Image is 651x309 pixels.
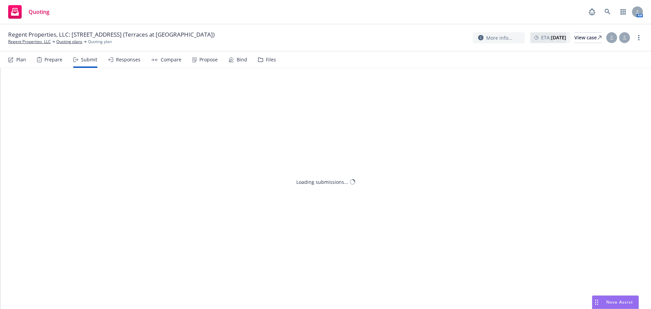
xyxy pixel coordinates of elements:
span: Nova Assist [606,299,633,305]
div: Prepare [44,57,62,62]
a: more [635,34,643,42]
div: Compare [161,57,181,62]
span: ETA : [541,34,566,41]
div: Bind [237,57,247,62]
a: Search [601,5,614,19]
span: More info... [486,34,512,41]
div: Responses [116,57,140,62]
span: Regent Properties, LLC: [STREET_ADDRESS] (Terraces at [GEOGRAPHIC_DATA]) [8,31,215,39]
div: View case [574,33,601,43]
div: Loading submissions... [296,178,348,186]
button: Nova Assist [592,295,639,309]
a: Report a Bug [585,5,599,19]
div: Drag to move [592,296,601,309]
div: Submit [81,57,97,62]
button: More info... [473,32,525,43]
span: Quoting [28,9,50,15]
div: Files [266,57,276,62]
a: Switch app [616,5,630,19]
a: Regent Properties, LLC [8,39,51,45]
a: Quoting [5,2,52,21]
div: Propose [199,57,218,62]
strong: [DATE] [551,34,566,41]
a: View case [574,32,601,43]
div: Plan [16,57,26,62]
span: Quoting plan [88,39,112,45]
a: Quoting plans [56,39,82,45]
